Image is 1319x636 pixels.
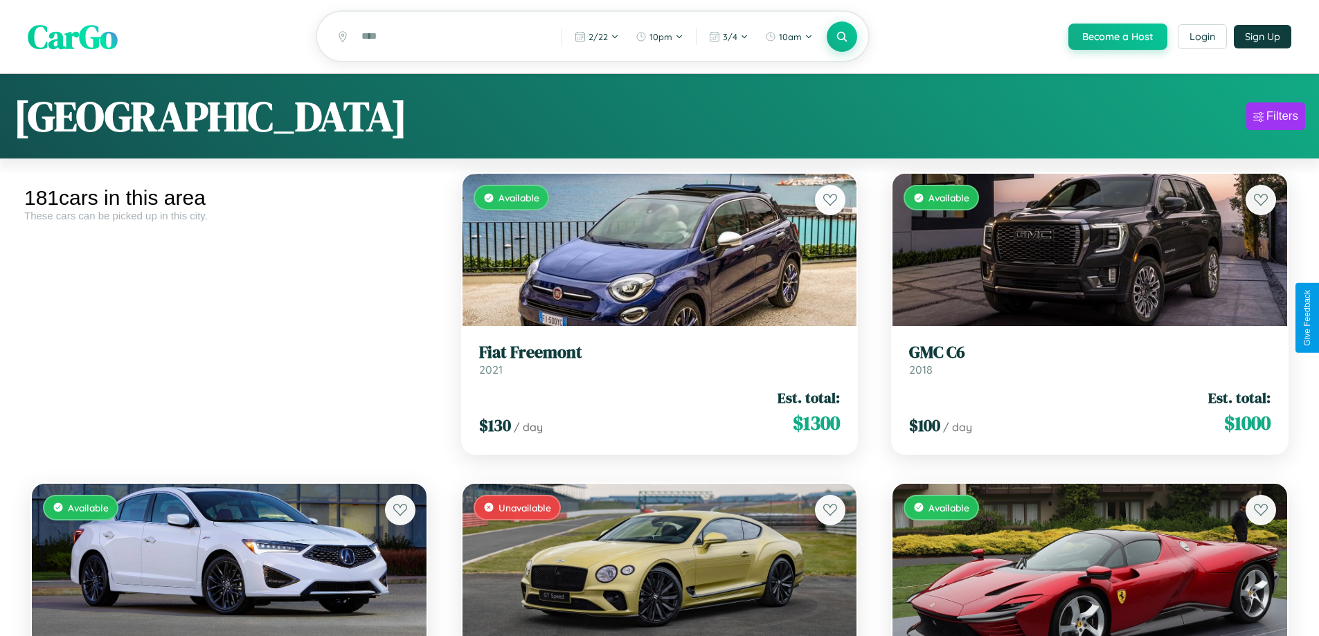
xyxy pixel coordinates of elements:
button: 10am [758,26,820,48]
button: 10pm [629,26,690,48]
a: Fiat Freemont2021 [479,343,841,376]
div: Filters [1266,109,1298,123]
span: Available [928,502,969,514]
span: 10am [779,31,802,42]
h1: [GEOGRAPHIC_DATA] [14,88,407,145]
button: Filters [1246,102,1305,130]
span: Available [928,192,969,203]
button: 3/4 [702,26,755,48]
span: $ 100 [909,414,940,437]
span: $ 130 [479,414,511,437]
span: 2018 [909,363,933,376]
span: 2 / 22 [589,31,608,42]
span: $ 1300 [793,409,840,437]
span: 3 / 4 [723,31,737,42]
button: Become a Host [1068,24,1167,50]
div: 181 cars in this area [24,186,434,210]
span: Unavailable [499,502,551,514]
span: 2021 [479,363,503,376]
div: These cars can be picked up in this city. [24,210,434,221]
h3: Fiat Freemont [479,343,841,363]
div: Give Feedback [1302,290,1312,346]
h3: GMC C6 [909,343,1271,363]
span: Available [68,502,109,514]
button: Sign Up [1234,25,1291,48]
span: $ 1000 [1224,409,1271,437]
a: GMC C62018 [909,343,1271,376]
button: 2/22 [568,26,626,48]
span: / day [514,420,543,434]
span: / day [943,420,972,434]
span: Available [499,192,539,203]
span: Est. total: [1208,388,1271,408]
span: 10pm [649,31,672,42]
button: Login [1178,24,1227,49]
span: CarGo [28,14,118,60]
span: Est. total: [778,388,840,408]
